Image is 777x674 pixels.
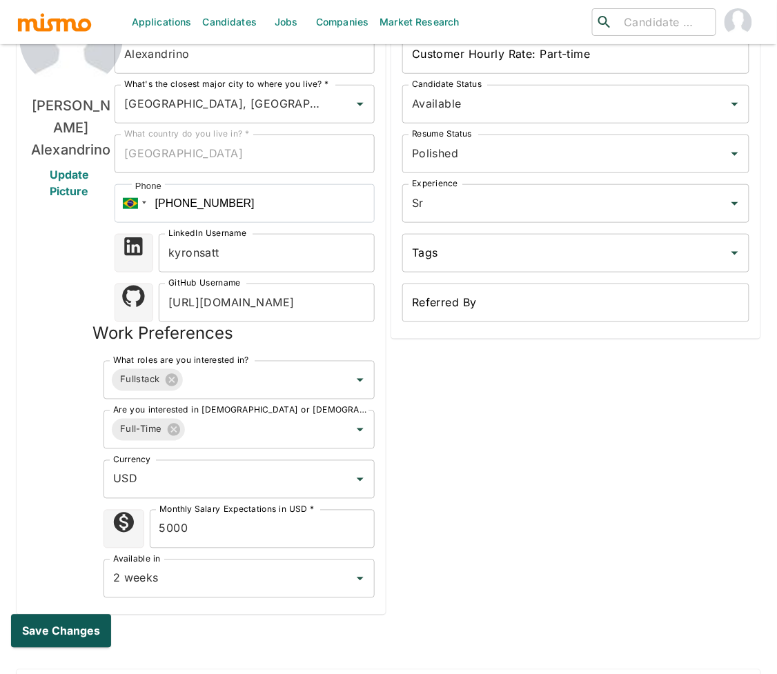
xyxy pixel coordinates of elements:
label: Experience [412,178,458,190]
label: Are you interested in [DEMOGRAPHIC_DATA] or [DEMOGRAPHIC_DATA] work? * [113,404,367,416]
button: Open [351,470,370,489]
button: Open [725,244,745,263]
div: Full-Time [112,419,185,441]
label: What country do you live in? * [124,128,250,140]
label: Resume Status [412,128,472,140]
label: What roles are you interested in? [113,355,249,366]
div: Phone [132,179,165,193]
label: Monthly Salary Expectations in USD * [159,504,315,515]
input: 1 (702) 123-4567 [115,184,375,223]
input: Candidate search [618,12,710,32]
img: logo [17,12,92,32]
img: Carmen Vilachá [725,8,752,36]
button: Open [725,144,745,163]
button: Open [351,370,370,390]
span: Fullstack [112,372,168,388]
h5: Work Preferences [92,322,233,344]
button: Open [351,569,370,588]
label: Currency [113,454,150,466]
label: LinkedIn Username [168,228,247,239]
button: Open [725,95,745,114]
span: Full-Time [112,422,170,437]
div: Fullstack [112,369,183,391]
div: Brazil: + 55 [115,184,150,223]
label: GitHub Username [168,277,241,289]
button: Save changes [11,615,111,648]
button: Open [351,420,370,439]
button: Open [351,95,370,114]
button: Open [725,194,745,213]
span: Update Picture [33,166,109,199]
label: Candidate Status [412,79,482,90]
label: Available in [113,553,160,565]
label: What's the closest major city to where you live? * [124,79,329,90]
h6: [PERSON_NAME] Alexandrino [28,95,115,161]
